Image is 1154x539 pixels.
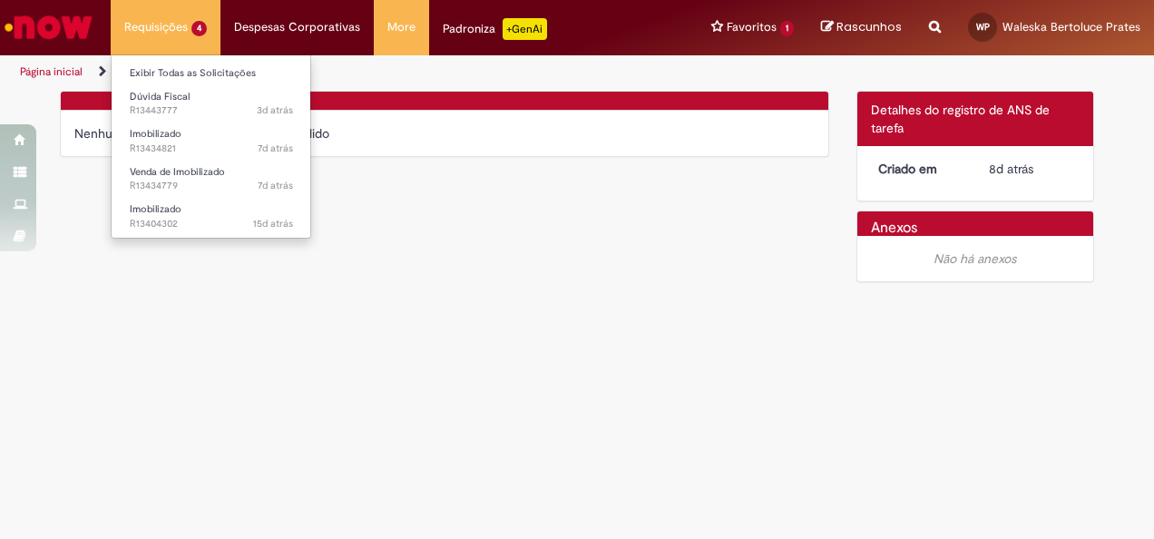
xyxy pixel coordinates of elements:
div: Padroniza [443,18,547,40]
time: 19/08/2025 16:37:45 [989,161,1033,177]
span: 8d atrás [989,161,1033,177]
span: More [387,18,416,36]
a: Exibir Todas as Solicitações [112,64,311,83]
div: 19/08/2025 16:37:45 [989,160,1073,178]
span: 4 [191,21,207,36]
span: Favoritos [727,18,777,36]
img: ServiceNow [2,9,95,45]
span: Venda de Imobilizado [130,165,225,179]
span: 7d atrás [258,142,293,155]
span: Detalhes do registro de ANS de tarefa [871,102,1050,136]
span: R13443777 [130,103,293,118]
span: Dúvida Fiscal [130,90,190,103]
span: R13434779 [130,179,293,193]
span: 1 [780,21,794,36]
a: Aberto R13434779 : Venda de Imobilizado [112,162,311,196]
a: Aberto R13404302 : Imobilizado [112,200,311,233]
span: 7d atrás [258,179,293,192]
span: Requisições [124,18,188,36]
span: Imobilizado [130,127,181,141]
div: Nenhum campo de comentário pode ser lido [74,124,815,142]
span: Imobilizado [130,202,181,216]
time: 21/08/2025 09:04:01 [258,179,293,192]
span: Waleska Bertoluce Prates [1002,19,1140,34]
h2: Anexos [871,220,917,237]
span: WP [976,21,990,33]
time: 21/08/2025 09:13:57 [258,142,293,155]
span: 3d atrás [257,103,293,117]
ul: Requisições [111,54,311,239]
a: Aberto R13443777 : Dúvida Fiscal [112,87,311,121]
span: R13434821 [130,142,293,156]
a: Página inicial [20,64,83,79]
time: 12/08/2025 15:08:21 [253,217,293,230]
p: +GenAi [503,18,547,40]
a: Rascunhos [821,19,902,36]
dt: Criado em [865,160,976,178]
a: Aberto R13434821 : Imobilizado [112,124,311,158]
em: Não há anexos [934,250,1016,267]
time: 25/08/2025 11:31:01 [257,103,293,117]
span: Despesas Corporativas [234,18,360,36]
span: Rascunhos [836,18,902,35]
ul: Trilhas de página [14,55,756,89]
span: 15d atrás [253,217,293,230]
span: R13404302 [130,217,293,231]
